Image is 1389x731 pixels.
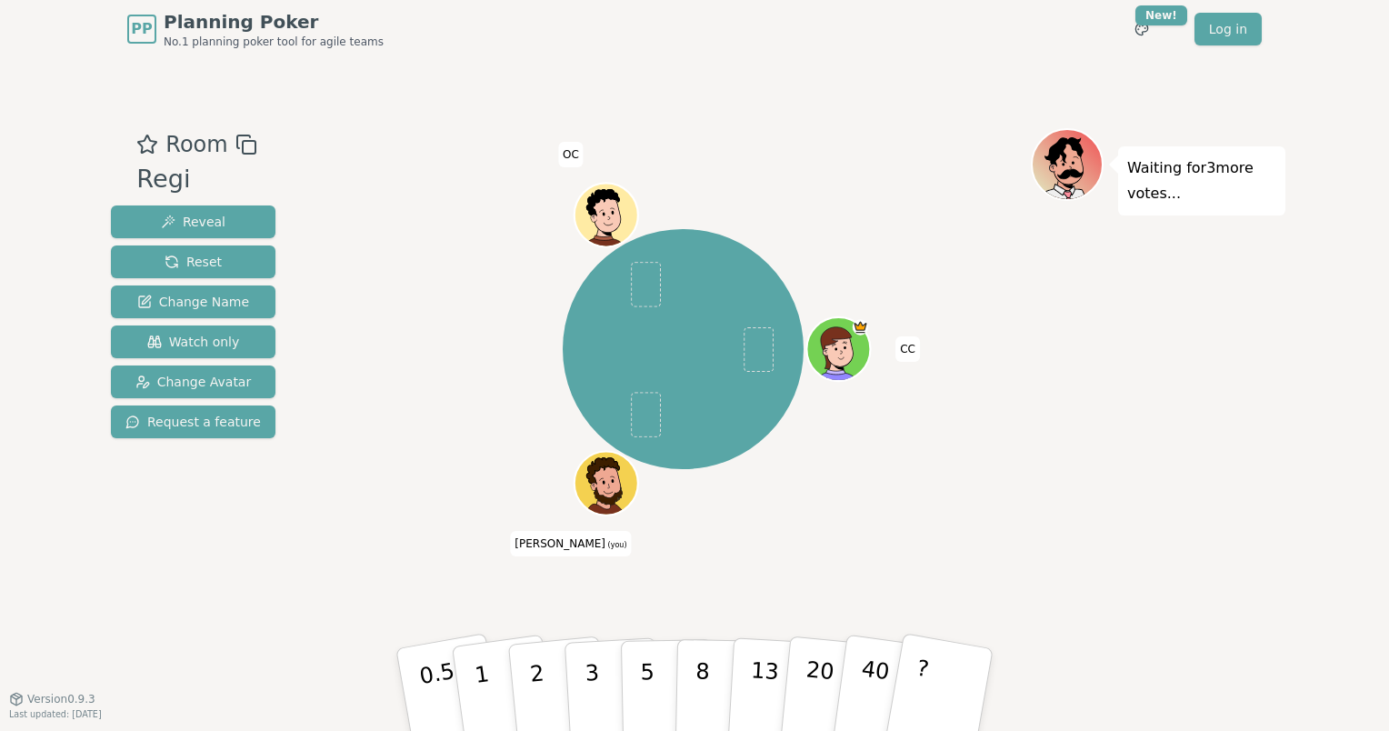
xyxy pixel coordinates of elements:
button: Change Avatar [111,365,275,398]
button: Reveal [111,205,275,238]
span: Watch only [147,333,240,351]
div: Regi [136,161,256,198]
span: Reveal [161,213,225,231]
button: Click to change your avatar [575,454,635,514]
button: Reset [111,245,275,278]
span: (you) [605,541,627,549]
button: Version0.9.3 [9,692,95,706]
span: Last updated: [DATE] [9,709,102,719]
span: Change Name [137,293,249,311]
button: Watch only [111,325,275,358]
span: Request a feature [125,413,261,431]
span: CC is the host [852,319,868,335]
button: Add as favourite [136,128,158,161]
span: No.1 planning poker tool for agile teams [164,35,384,49]
span: Version 0.9.3 [27,692,95,706]
span: Click to change your name [510,531,631,556]
a: Log in [1194,13,1262,45]
span: Click to change your name [558,142,584,167]
p: Waiting for 3 more votes... [1127,155,1276,206]
span: PP [131,18,152,40]
button: Request a feature [111,406,275,438]
span: Reset [165,253,222,271]
span: Planning Poker [164,9,384,35]
button: Change Name [111,285,275,318]
span: Change Avatar [135,373,252,391]
div: New! [1135,5,1187,25]
span: Click to change your name [895,336,920,362]
button: New! [1125,13,1158,45]
a: PPPlanning PokerNo.1 planning poker tool for agile teams [127,9,384,49]
span: Room [165,128,227,161]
